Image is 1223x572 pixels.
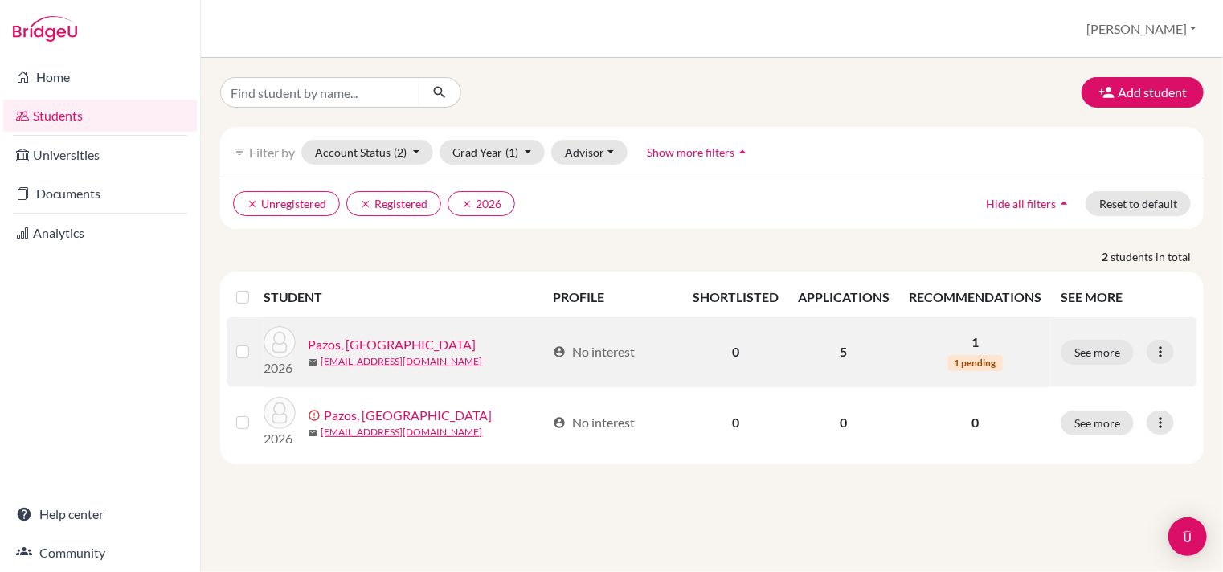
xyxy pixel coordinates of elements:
a: [EMAIL_ADDRESS][DOMAIN_NAME] [321,354,483,369]
strong: 2 [1102,248,1111,265]
a: Community [3,537,197,569]
span: students in total [1111,248,1204,265]
button: Reset to default [1086,191,1191,216]
button: See more [1061,340,1134,365]
p: 1 [909,333,1041,352]
div: No interest [553,413,635,432]
p: 2026 [264,358,296,378]
span: (2) [394,145,407,159]
div: No interest [553,342,635,362]
td: 0 [683,317,788,387]
img: Pazos, Camila [264,397,296,429]
span: 1 pending [948,355,1003,371]
button: Show more filtersarrow_drop_up [634,140,765,165]
th: SEE MORE [1051,278,1197,317]
button: clear2026 [448,191,515,216]
a: Universities [3,139,197,171]
button: Advisor [551,140,628,165]
img: Pazos, Camila [264,326,296,358]
a: Analytics [3,217,197,249]
button: See more [1061,411,1134,435]
a: Students [3,100,197,132]
i: arrow_drop_up [735,144,751,160]
a: Home [3,61,197,93]
span: error_outline [309,409,325,422]
th: APPLICATIONS [788,278,899,317]
p: 0 [909,413,1041,432]
a: [EMAIL_ADDRESS][DOMAIN_NAME] [321,425,483,439]
td: 0 [788,387,899,458]
input: Find student by name... [220,77,419,108]
button: clearRegistered [346,191,441,216]
img: Bridge-U [13,16,77,42]
button: Account Status(2) [301,140,433,165]
button: Grad Year(1) [440,140,546,165]
th: SHORTLISTED [683,278,788,317]
button: clearUnregistered [233,191,340,216]
i: clear [461,198,472,210]
th: PROFILE [543,278,683,317]
a: Documents [3,178,197,210]
i: clear [360,198,371,210]
a: Pazos, [GEOGRAPHIC_DATA] [309,335,477,354]
i: clear [247,198,258,210]
th: RECOMMENDATIONS [899,278,1051,317]
span: Filter by [249,145,295,160]
button: Add student [1082,77,1204,108]
td: 5 [788,317,899,387]
span: Hide all filters [986,197,1056,210]
span: (1) [506,145,519,159]
span: mail [309,357,318,367]
a: Pazos, [GEOGRAPHIC_DATA] [325,406,493,425]
i: arrow_drop_up [1056,195,1072,211]
button: [PERSON_NAME] [1079,14,1204,44]
a: Help center [3,498,197,530]
div: Open Intercom Messenger [1168,517,1207,556]
span: mail [309,428,318,438]
p: 2026 [264,429,296,448]
span: Show more filters [648,145,735,159]
td: 0 [683,387,788,458]
i: filter_list [233,145,246,158]
th: STUDENT [264,278,544,317]
span: account_circle [553,416,566,429]
span: account_circle [553,345,566,358]
button: Hide all filtersarrow_drop_up [972,191,1086,216]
